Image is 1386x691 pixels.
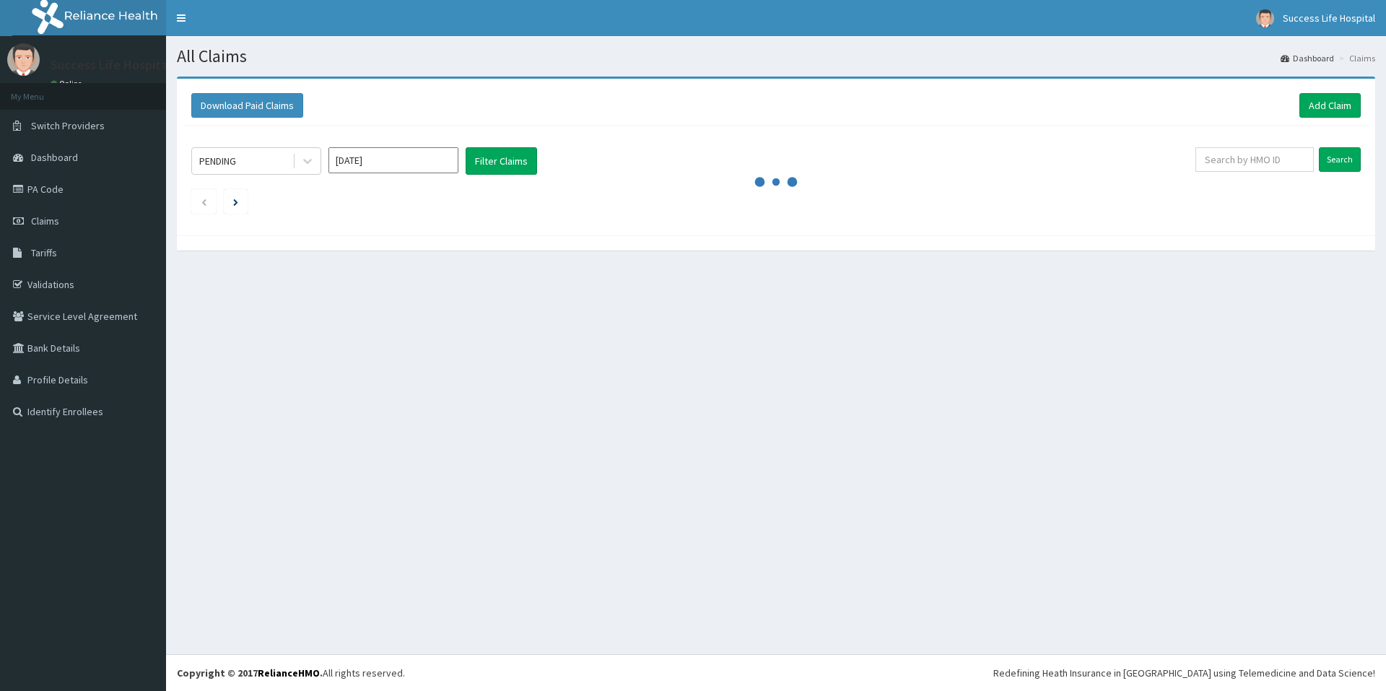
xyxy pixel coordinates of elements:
a: Dashboard [1281,52,1334,64]
a: Previous page [201,195,207,208]
input: Select Month and Year [328,147,458,173]
a: Next page [233,195,238,208]
span: Dashboard [31,151,78,164]
input: Search [1319,147,1361,172]
span: Claims [31,214,59,227]
a: Add Claim [1299,93,1361,118]
div: Redefining Heath Insurance in [GEOGRAPHIC_DATA] using Telemedicine and Data Science! [993,666,1375,680]
img: User Image [7,43,40,76]
footer: All rights reserved. [166,654,1386,691]
div: PENDING [199,154,236,168]
span: Tariffs [31,246,57,259]
span: Switch Providers [31,119,105,132]
strong: Copyright © 2017 . [177,666,323,679]
a: RelianceHMO [258,666,320,679]
svg: audio-loading [754,160,798,204]
button: Filter Claims [466,147,537,175]
span: Success Life Hospital [1283,12,1375,25]
img: User Image [1256,9,1274,27]
li: Claims [1335,52,1375,64]
p: Success Life Hospital [51,58,171,71]
input: Search by HMO ID [1195,147,1314,172]
button: Download Paid Claims [191,93,303,118]
a: Online [51,79,85,89]
h1: All Claims [177,47,1375,66]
